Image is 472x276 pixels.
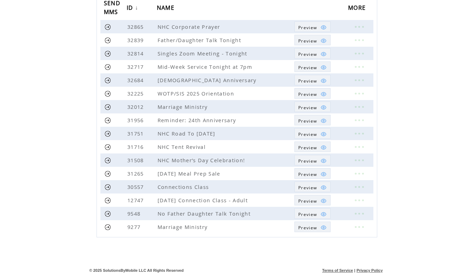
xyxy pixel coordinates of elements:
[294,88,331,99] a: Preview
[298,145,317,151] span: Show MMS preview
[127,117,146,124] span: 31956
[320,78,327,84] img: eye.png
[294,142,331,152] a: Preview
[294,222,331,232] a: Preview
[158,37,243,44] span: Father/Daughter Talk Tonight
[298,198,317,204] span: Show MMS preview
[127,90,146,97] span: 32225
[320,24,327,31] img: eye.png
[320,184,327,191] img: eye.png
[320,38,327,44] img: eye.png
[127,23,146,30] span: 32865
[158,117,238,124] span: Reminder: 24th Anniversary
[294,168,331,179] a: Preview
[127,50,146,57] span: 32814
[298,225,317,231] span: Show MMS preview
[127,37,146,44] span: 32839
[298,171,317,177] span: Show MMS preview
[158,143,207,150] span: NHC Tent Revival
[298,78,317,84] span: Show MMS preview
[158,157,247,164] span: NHC Mother’s Day Celebration!
[158,210,252,217] span: No Father Daughter Talk Tonight
[157,2,176,15] span: NAME
[294,75,331,85] a: Preview
[298,105,317,111] span: Show MMS preview
[127,103,146,110] span: 32012
[294,195,331,205] a: Preview
[357,268,383,272] a: Privacy Policy
[89,268,184,272] span: © 2025 SolutionsByMobile LLC All Rights Reserved
[298,211,317,217] span: Show MMS preview
[320,198,327,204] img: eye.png
[127,170,146,177] span: 31265
[127,157,146,164] span: 31508
[127,197,146,204] span: 12747
[320,158,327,164] img: eye.png
[322,268,353,272] a: Terms of Service
[158,170,222,177] span: [DATE] Meal Prep Sale
[320,131,327,137] img: eye.png
[127,223,142,230] span: 9277
[298,185,317,191] span: Show MMS preview
[294,101,331,112] a: Preview
[127,183,146,190] span: 30557
[127,77,146,84] span: 32684
[320,211,327,217] img: eye.png
[158,23,222,30] span: NHC Corporate Prayer
[127,143,146,150] span: 31716
[158,90,236,97] span: WOTP/SIS 2025 Orientation
[157,2,178,15] a: NAME
[158,197,250,204] span: [DATE] Connection Class - Adult
[294,155,331,165] a: Preview
[320,171,327,177] img: eye.png
[127,130,146,137] span: 31751
[294,115,331,125] a: Preview
[158,103,210,110] span: Marriage Ministry
[294,61,331,72] a: Preview
[158,183,211,190] span: Connections Class
[298,38,317,44] span: Show MMS preview
[298,118,317,124] span: Show MMS preview
[320,144,327,151] img: eye.png
[354,268,355,272] span: |
[298,51,317,57] span: Show MMS preview
[320,64,327,71] img: eye.png
[127,210,142,217] span: 9548
[294,48,331,59] a: Preview
[348,2,367,15] span: MORE
[294,128,331,139] a: Preview
[294,182,331,192] a: Preview
[158,130,217,137] span: NHC Road To [DATE]
[294,208,331,219] a: Preview
[320,224,327,231] img: eye.png
[298,131,317,137] span: Show MMS preview
[294,21,331,32] a: Preview
[320,91,327,97] img: eye.png
[158,63,254,70] span: Mid-Week Service Tonight at 7pm
[158,50,249,57] span: Singles Zoom Meeting - Tonight
[127,2,135,15] span: ID
[298,158,317,164] span: Show MMS preview
[320,104,327,111] img: eye.png
[320,118,327,124] img: eye.png
[127,2,140,15] a: ID↓
[127,63,146,70] span: 32717
[294,35,331,45] a: Preview
[320,51,327,57] img: eye.png
[298,91,317,97] span: Show MMS preview
[298,25,317,31] span: Show MMS preview
[298,65,317,71] span: Show MMS preview
[158,223,210,230] span: Marriage Ministry
[158,77,258,84] span: [DEMOGRAPHIC_DATA] Anniversary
